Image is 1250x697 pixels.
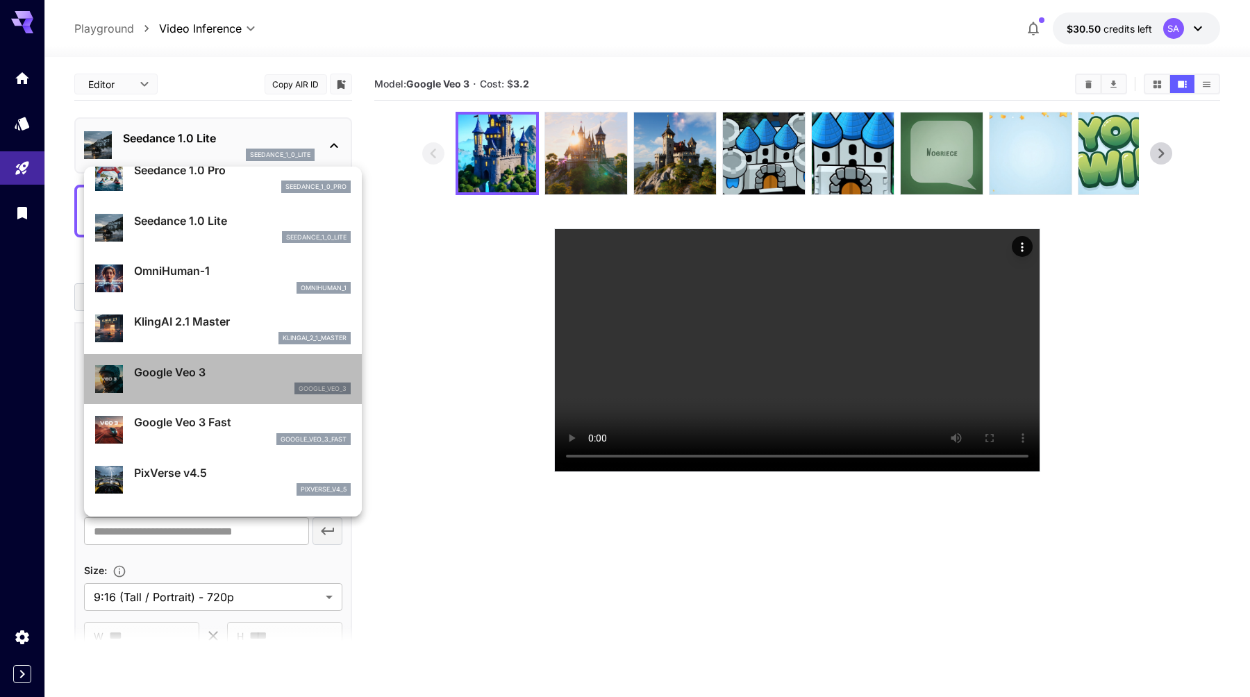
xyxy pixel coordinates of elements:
[95,459,351,501] div: PixVerse v4.5pixverse_v4_5
[301,485,347,494] p: pixverse_v4_5
[281,435,347,444] p: google_veo_3_fast
[134,364,351,380] p: Google Veo 3
[134,162,351,178] p: Seedance 1.0 Pro
[95,207,351,249] div: Seedance 1.0 Liteseedance_1_0_lite
[285,182,347,192] p: seedance_1_0_pro
[95,308,351,350] div: KlingAI 2.1 Masterklingai_2_1_master
[134,464,351,481] p: PixVerse v4.5
[95,257,351,299] div: OmniHuman‑1omnihuman_1
[283,333,347,343] p: klingai_2_1_master
[134,515,351,532] p: PixVerse v5
[301,283,347,293] p: omnihuman_1
[134,262,351,279] p: OmniHuman‑1
[134,414,351,430] p: Google Veo 3 Fast
[134,212,351,229] p: Seedance 1.0 Lite
[95,510,351,552] div: PixVerse v5
[286,233,347,242] p: seedance_1_0_lite
[299,384,347,394] p: google_veo_3
[95,156,351,199] div: Seedance 1.0 Proseedance_1_0_pro
[95,408,351,451] div: Google Veo 3 Fastgoogle_veo_3_fast
[134,313,351,330] p: KlingAI 2.1 Master
[95,358,351,401] div: Google Veo 3google_veo_3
